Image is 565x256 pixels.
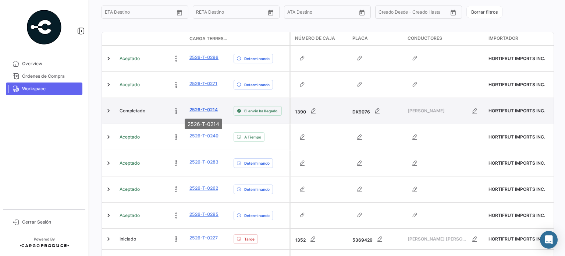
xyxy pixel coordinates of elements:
[287,11,310,16] input: ATA Desde
[22,73,79,80] span: Órdenes de Compra
[189,35,228,42] span: Carga Terrestre #
[174,7,185,18] button: Open calendar
[189,54,218,61] a: 2526-T-0296
[120,108,145,114] span: Completado
[189,133,218,139] a: 2526-T-0240
[488,160,545,166] span: HORTIFRUT IMPORTS INC.
[486,32,552,45] datatable-header-cell: Importador
[352,232,402,246] div: 5369429
[105,55,112,62] a: Expand/Collapse Row
[105,212,112,219] a: Expand/Collapse Row
[408,236,468,242] span: [PERSON_NAME] [PERSON_NAME]
[120,236,136,242] span: Iniciado
[295,104,347,118] div: 1390
[244,134,261,140] span: A Tiempo
[244,186,270,192] span: Determinando
[189,106,218,113] a: 2526-T-0214
[295,232,347,246] div: 1352
[244,236,255,242] span: Tarde
[6,70,82,83] a: Órdenes de Compra
[265,7,276,18] button: Open calendar
[22,60,79,67] span: Overview
[185,119,222,129] div: 2526-T-0214
[488,213,545,218] span: HORTIFRUT IMPORTS INC.
[26,9,63,46] img: powered-by.png
[413,11,446,16] input: Creado Hasta
[6,83,82,95] a: Workspace
[408,108,468,114] span: [PERSON_NAME]
[189,159,218,165] a: 2526-T-0283
[214,11,248,16] input: Hasta
[105,133,112,141] a: Expand/Collapse Row
[379,11,408,16] input: Creado Desde
[120,55,140,62] span: Aceptado
[22,85,79,92] span: Workspace
[189,235,218,241] a: 2526-T-0227
[117,36,186,42] datatable-header-cell: Estado
[105,11,118,16] input: Desde
[244,108,278,114] span: El envío ha llegado.
[295,35,335,42] span: Número de Caja
[196,11,209,16] input: Desde
[408,35,442,42] span: Conductores
[123,11,156,16] input: Hasta
[356,7,367,18] button: Open calendar
[105,235,112,243] a: Expand/Collapse Row
[105,186,112,193] a: Expand/Collapse Row
[488,236,545,242] span: HORTIFRUT IMPORTS INC.
[105,81,112,88] a: Expand/Collapse Row
[488,134,545,140] span: HORTIFRUT IMPORTS INC.
[189,185,218,192] a: 2526-T-0262
[120,186,140,193] span: Aceptado
[315,11,348,16] input: ATA Hasta
[244,160,270,166] span: Determinando
[349,32,405,45] datatable-header-cell: Placa
[186,32,231,45] datatable-header-cell: Carga Terrestre #
[120,212,140,219] span: Aceptado
[405,32,486,45] datatable-header-cell: Conductores
[120,134,140,140] span: Aceptado
[189,211,218,218] a: 2526-T-0295
[6,57,82,70] a: Overview
[488,35,518,42] span: Importador
[105,107,112,115] a: Expand/Collapse Row
[244,82,270,88] span: Determinando
[120,160,140,166] span: Aceptado
[488,186,545,192] span: HORTIFRUT IMPORTS INC.
[352,104,402,118] div: DK9076
[448,7,459,18] button: Open calendar
[488,108,545,113] span: HORTIFRUT IMPORTS INC.
[244,213,270,218] span: Determinando
[120,81,140,88] span: Aceptado
[244,56,270,62] span: Determinando
[231,36,289,42] datatable-header-cell: Delay Status
[291,32,349,45] datatable-header-cell: Número de Caja
[189,80,217,87] a: 2526-T-0271
[488,56,545,61] span: HORTIFRUT IMPORTS INC.
[488,82,545,87] span: HORTIFRUT IMPORTS INC.
[540,231,558,249] div: Abrir Intercom Messenger
[466,6,502,18] button: Borrar filtros
[105,159,112,167] a: Expand/Collapse Row
[22,219,79,225] span: Cerrar Sesión
[352,35,368,42] span: Placa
